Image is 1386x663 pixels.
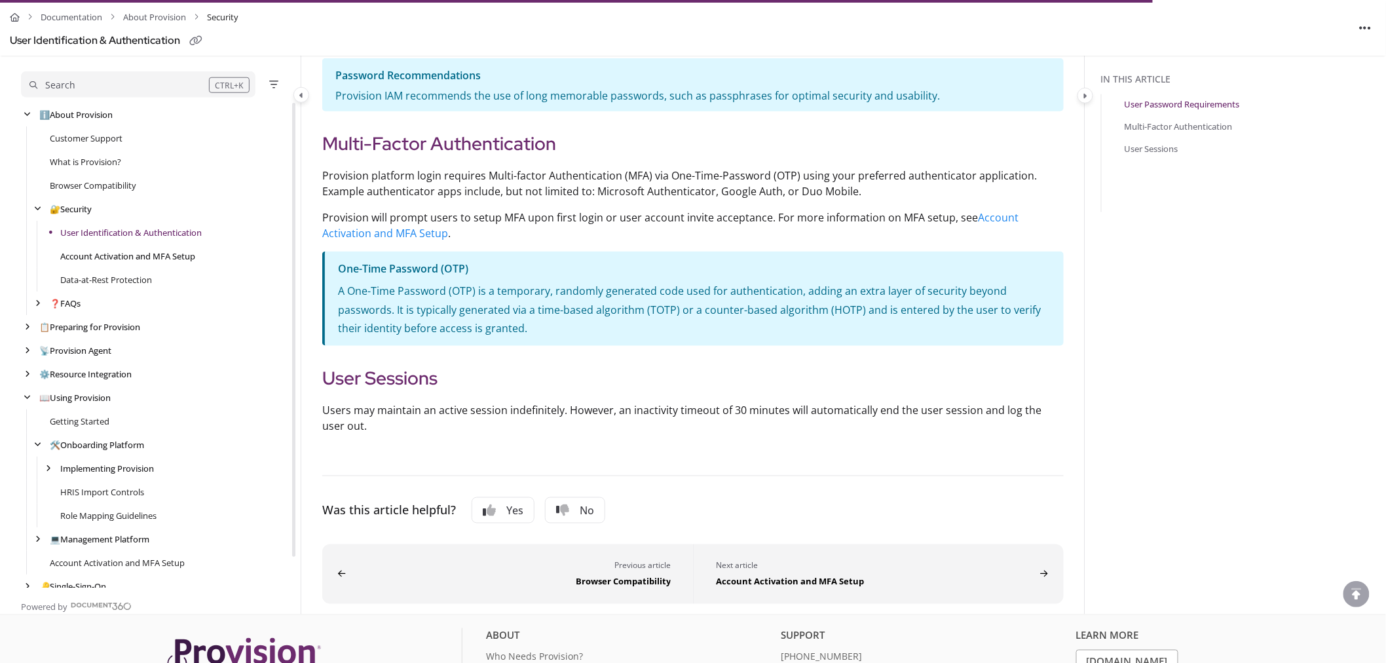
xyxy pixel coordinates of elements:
div: Was this article helpful? [322,501,456,520]
span: 🛠️ [50,439,60,451]
a: Account Activation and MFA Setup [50,556,185,569]
a: Customer Support [50,132,122,145]
div: Next article [716,560,1036,573]
div: Browser Compatibility [350,573,671,588]
div: Learn More [1076,628,1361,650]
a: Implementing Provision [60,462,154,475]
button: Category toggle [293,87,309,103]
span: Security [207,8,238,27]
p: A One-Time Password (OTP) is a temporary, randomly generated code used for authentication, adding... [338,282,1051,338]
a: Preparing for Provision [39,320,140,333]
p: Provision platform login requires Multi-factor Authentication (MFA) via One-Time-Password (OTP) u... [322,168,1064,199]
button: Category toggle [1077,88,1093,104]
a: Account Activation and MFA Setup [60,250,195,263]
a: User Identification & Authentication [60,226,202,239]
button: Yes [472,497,534,523]
a: Data-at-Rest Protection [60,273,152,286]
a: What is Provision? [50,155,121,168]
span: 🔑 [39,580,50,592]
a: Onboarding Platform [50,438,144,451]
h2: User Sessions [322,364,1064,392]
button: Search [21,71,255,98]
a: Home [10,8,20,27]
a: About Provision [39,108,113,121]
div: arrow [31,297,45,310]
span: 📡 [39,345,50,356]
p: Provision will prompt users to setup MFA upon first login or user account invite acceptance. For ... [322,210,1064,241]
button: No [545,497,605,523]
a: Documentation [41,8,102,27]
a: User Password Requirements [1125,98,1240,111]
a: Management Platform [50,533,149,546]
div: arrow [31,533,45,546]
div: Support [781,628,1066,650]
div: Account Activation and MFA Setup [716,573,1036,588]
div: Search [45,78,75,92]
span: 📋 [39,321,50,333]
a: Powered by Document360 - opens in a new tab [21,598,132,614]
a: User Sessions [1125,142,1178,155]
div: arrow [31,203,45,216]
div: arrow [21,345,34,357]
a: Using Provision [39,391,111,404]
span: 🔐 [50,203,60,215]
a: Getting Started [50,415,109,428]
span: Powered by [21,601,67,614]
div: arrow [31,439,45,451]
div: In this article [1101,72,1381,86]
div: arrow [21,109,34,121]
a: Security [50,202,92,216]
div: User Identification & Authentication [10,31,180,50]
span: ⚙️ [39,368,50,380]
h2: Multi-Factor Authentication [322,130,1064,157]
span: 📖 [39,392,50,404]
div: Previous article [350,560,671,573]
button: Article more options [1355,17,1376,38]
div: CTRL+K [209,77,250,93]
button: Copy link of [185,31,206,52]
a: Multi-Factor Authentication [1125,120,1233,133]
a: Provision Agent [39,344,111,357]
img: Document360 [71,603,132,611]
a: HRIS Import Controls [60,485,144,499]
a: Resource Integration [39,368,132,381]
p: Users may maintain an active session indefinitely. However, an inactivity timeout of 30 minutes w... [322,402,1064,434]
div: arrow [42,463,55,475]
p: One-Time Password (OTP) [338,259,1051,278]
a: FAQs [50,297,81,310]
div: arrow [21,321,34,333]
p: Provision IAM recommends the use of long memorable passwords, such as passphrases for optimal sec... [335,88,1051,104]
div: About [486,628,771,650]
p: Password Recommendations [335,66,1051,85]
a: Single-Sign-On [39,580,106,593]
div: scroll to top [1343,581,1370,607]
div: arrow [21,368,34,381]
button: Account Activation and MFA Setup [693,544,1064,604]
div: arrow [21,580,34,593]
div: arrow [21,392,34,404]
a: About Provision [123,8,186,27]
button: Browser Compatibility [322,544,693,604]
a: Browser Compatibility [50,179,136,192]
span: ❓ [50,297,60,309]
a: Role Mapping Guidelines [60,509,157,522]
span: 💻 [50,533,60,545]
button: Filter [266,77,282,92]
a: Account Activation and MFA Setup [322,210,1019,240]
span: ℹ️ [39,109,50,121]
